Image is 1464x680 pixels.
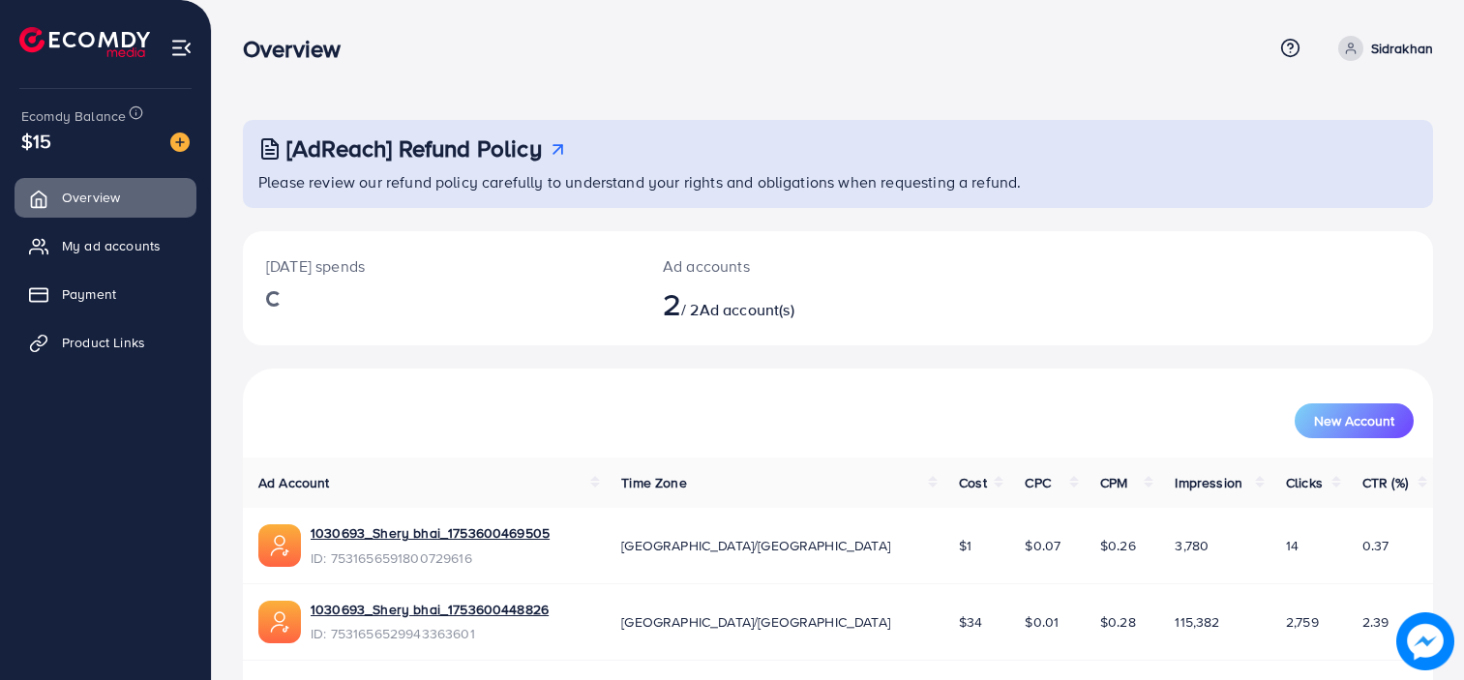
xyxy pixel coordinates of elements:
img: image [170,133,190,152]
span: ID: 7531656591800729616 [311,548,550,568]
span: 115,382 [1175,612,1219,632]
span: $1 [959,536,971,555]
span: CPC [1025,473,1050,492]
span: New Account [1314,414,1394,428]
span: Ad account(s) [700,299,794,320]
a: Payment [15,275,196,313]
span: 3,780 [1175,536,1209,555]
a: Product Links [15,323,196,362]
span: 0.37 [1362,536,1389,555]
span: $15 [21,127,51,155]
p: Sidrakhan [1371,37,1433,60]
button: New Account [1295,403,1414,438]
span: $0.26 [1100,536,1136,555]
p: Ad accounts [663,254,914,278]
span: ID: 7531656529943363601 [311,624,549,643]
span: $34 [959,612,982,632]
a: 1030693_Shery bhai_1753600469505 [311,523,550,543]
span: 2.39 [1362,612,1389,632]
span: 2 [663,281,681,326]
span: CTR (%) [1362,473,1408,492]
span: 14 [1286,536,1299,555]
span: Ecomdy Balance [21,106,126,126]
span: Cost [959,473,987,492]
span: 2,759 [1286,612,1319,632]
p: Please review our refund policy carefully to understand your rights and obligations when requesti... [258,170,1421,193]
span: Clicks [1286,473,1323,492]
a: My ad accounts [15,226,196,265]
img: ic-ads-acc.e4c84228.svg [258,601,301,643]
h3: Overview [243,35,356,63]
h2: / 2 [663,285,914,322]
span: [GEOGRAPHIC_DATA]/[GEOGRAPHIC_DATA] [621,536,890,555]
span: Time Zone [621,473,686,492]
span: Overview [62,188,120,207]
h3: [AdReach] Refund Policy [286,134,542,163]
a: Overview [15,178,196,217]
img: image [1396,612,1454,670]
span: Product Links [62,333,145,352]
a: Sidrakhan [1330,36,1433,61]
span: My ad accounts [62,236,161,255]
a: 1030693_Shery bhai_1753600448826 [311,600,549,619]
span: Payment [62,284,116,304]
span: $0.01 [1025,612,1059,632]
img: menu [170,37,193,59]
p: [DATE] spends [266,254,616,278]
span: CPM [1100,473,1127,492]
span: [GEOGRAPHIC_DATA]/[GEOGRAPHIC_DATA] [621,612,890,632]
span: Impression [1175,473,1242,492]
span: Ad Account [258,473,330,492]
img: ic-ads-acc.e4c84228.svg [258,524,301,567]
span: $0.28 [1100,612,1136,632]
img: logo [19,27,150,57]
span: $0.07 [1025,536,1061,555]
